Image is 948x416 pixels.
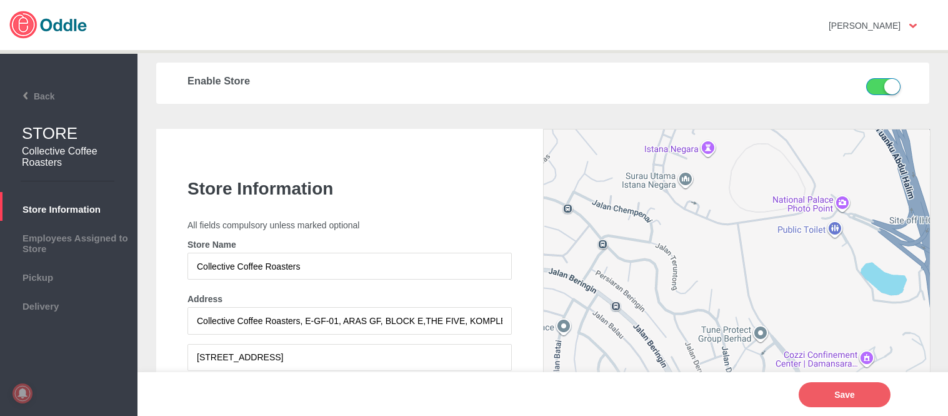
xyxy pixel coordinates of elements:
[187,307,512,334] input: 31 Orchard Road
[187,220,512,230] p: All fields compulsory unless marked optional
[187,75,721,87] h3: Enable Store
[799,382,891,407] button: Save
[187,294,512,304] h4: Address
[6,230,131,254] span: Employees Assigned to Store
[187,179,512,199] h1: Store Information
[829,21,901,31] strong: [PERSON_NAME]
[187,240,512,250] h4: Store Name
[4,91,54,101] span: Back
[22,146,119,168] h2: Collective Coffee Roasters
[187,344,512,371] input: #03-51 or B1-14
[6,269,131,283] span: Pickup
[909,24,917,28] img: user-option-arrow.png
[6,298,131,312] span: Delivery
[6,201,131,215] span: Store Information
[187,253,512,280] input: Store Name
[22,124,137,143] h1: STORE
